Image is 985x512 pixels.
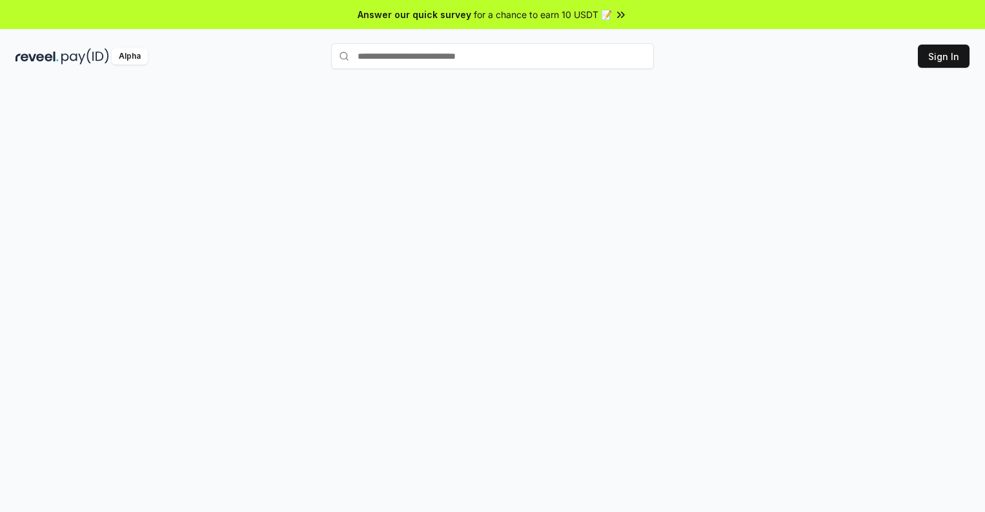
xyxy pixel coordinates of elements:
[112,48,148,65] div: Alpha
[918,45,970,68] button: Sign In
[15,48,59,65] img: reveel_dark
[474,8,612,21] span: for a chance to earn 10 USDT 📝
[358,8,471,21] span: Answer our quick survey
[61,48,109,65] img: pay_id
